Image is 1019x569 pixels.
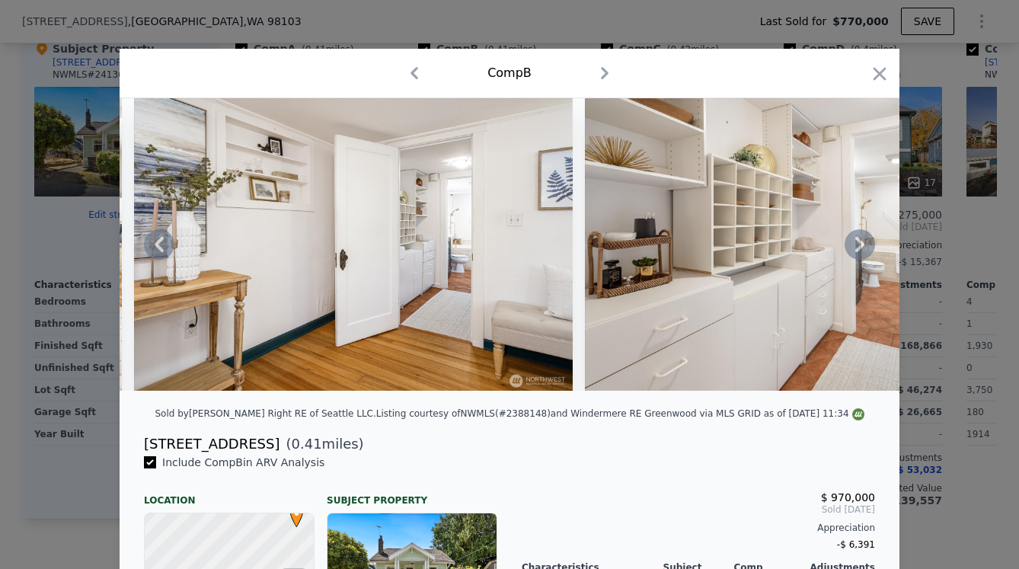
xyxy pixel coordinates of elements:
[376,408,864,419] div: Listing courtesy of NWMLS (#2388148) and Windermere RE Greenwood via MLS GRID as of [DATE] 11:34
[286,507,295,516] div: •
[280,433,363,455] span: ( miles)
[156,456,331,468] span: Include Comp B in ARV Analysis
[821,491,875,503] span: $ 970,000
[134,98,573,391] img: Property Img
[327,482,497,507] div: Subject Property
[292,436,322,452] span: 0.41
[852,408,864,420] img: NWMLS Logo
[144,482,315,507] div: Location
[487,64,532,82] div: Comp B
[522,522,875,534] div: Appreciation
[522,503,875,516] span: Sold [DATE]
[837,539,875,550] span: -$ 6,391
[144,433,280,455] div: [STREET_ADDRESS]
[155,408,375,419] div: Sold by [PERSON_NAME] Right RE of Seattle LLC .
[286,502,307,525] span: •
